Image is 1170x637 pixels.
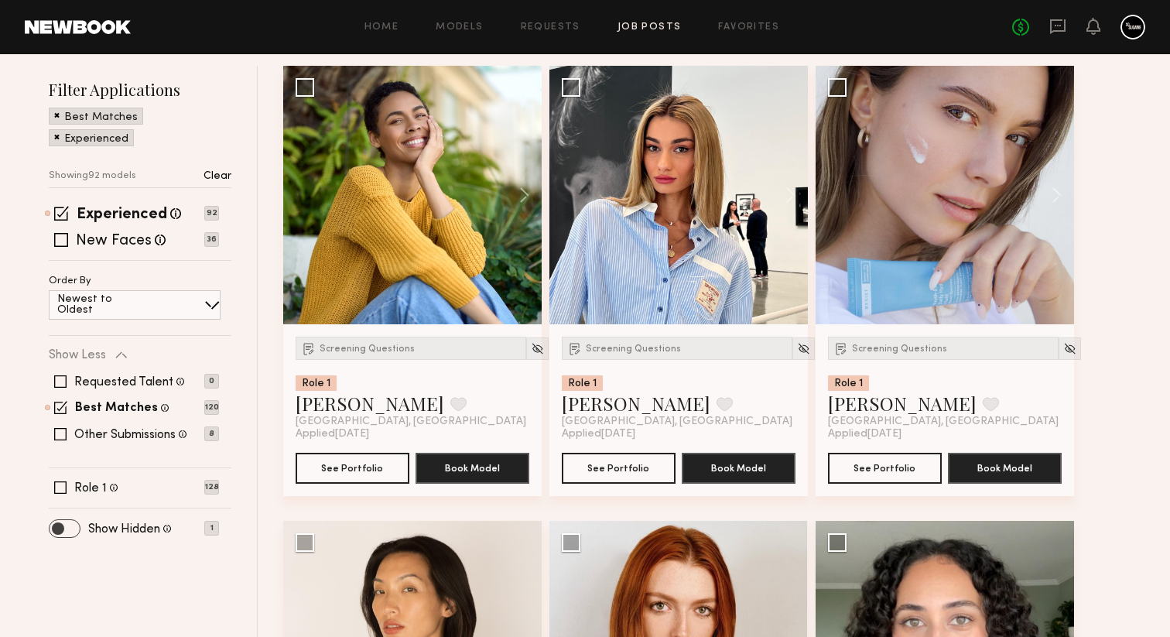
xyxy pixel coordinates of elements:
[49,79,231,100] h2: Filter Applications
[562,375,603,391] div: Role 1
[204,400,219,415] p: 120
[296,453,409,484] button: See Portfolio
[49,276,91,286] p: Order By
[586,344,681,354] span: Screening Questions
[948,461,1062,474] a: Book Model
[416,461,529,474] a: Book Model
[296,391,444,416] a: [PERSON_NAME]
[828,391,977,416] a: [PERSON_NAME]
[77,207,167,223] label: Experienced
[76,234,152,249] label: New Faces
[828,375,869,391] div: Role 1
[320,344,415,354] span: Screening Questions
[562,428,795,440] div: Applied [DATE]
[852,344,947,354] span: Screening Questions
[364,22,399,33] a: Home
[57,294,149,316] p: Newest to Oldest
[718,22,779,33] a: Favorites
[204,426,219,441] p: 8
[828,453,942,484] button: See Portfolio
[833,341,849,356] img: Submission Icon
[204,232,219,247] p: 36
[296,375,337,391] div: Role 1
[436,22,483,33] a: Models
[64,112,138,123] p: Best Matches
[682,453,795,484] button: Book Model
[64,134,128,145] p: Experienced
[1063,342,1076,355] img: Unhide Model
[828,416,1059,428] span: [GEOGRAPHIC_DATA], [GEOGRAPHIC_DATA]
[562,391,710,416] a: [PERSON_NAME]
[296,428,529,440] div: Applied [DATE]
[204,521,219,536] p: 1
[74,376,173,389] label: Requested Talent
[204,480,219,495] p: 128
[682,461,795,474] a: Book Model
[88,523,160,536] label: Show Hidden
[74,482,107,495] label: Role 1
[562,453,676,484] button: See Portfolio
[567,341,583,356] img: Submission Icon
[49,171,136,181] p: Showing 92 models
[797,342,810,355] img: Unhide Model
[204,171,231,182] p: Clear
[49,349,106,361] p: Show Less
[948,453,1062,484] button: Book Model
[531,342,544,355] img: Unhide Model
[562,416,792,428] span: [GEOGRAPHIC_DATA], [GEOGRAPHIC_DATA]
[204,206,219,221] p: 92
[617,22,682,33] a: Job Posts
[75,402,158,415] label: Best Matches
[828,428,1062,440] div: Applied [DATE]
[416,453,529,484] button: Book Model
[301,341,316,356] img: Submission Icon
[521,22,580,33] a: Requests
[204,374,219,389] p: 0
[296,416,526,428] span: [GEOGRAPHIC_DATA], [GEOGRAPHIC_DATA]
[74,429,176,441] label: Other Submissions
